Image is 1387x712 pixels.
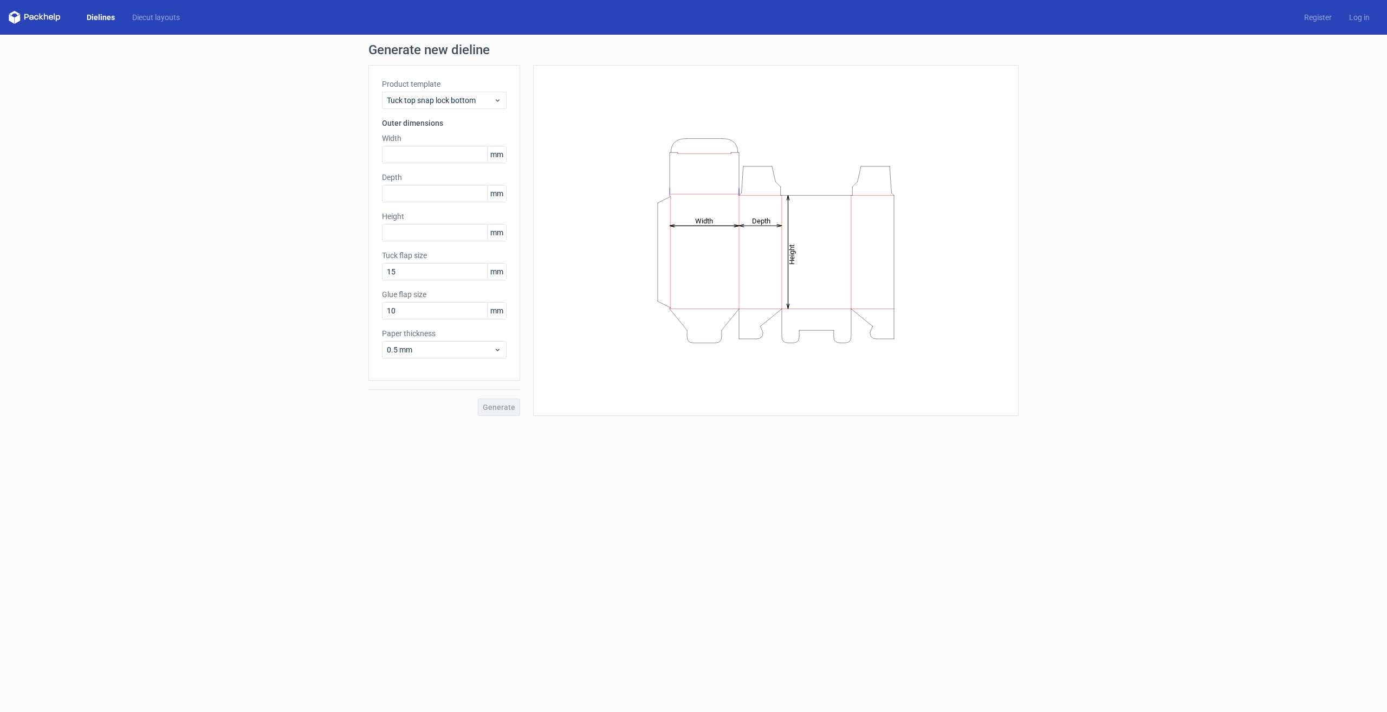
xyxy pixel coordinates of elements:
label: Height [382,211,507,222]
tspan: Height [788,244,796,264]
a: Register [1295,12,1340,23]
label: Glue flap size [382,289,507,300]
tspan: Depth [752,216,770,224]
a: Dielines [78,12,124,23]
h1: Generate new dieline [368,43,1019,56]
a: Log in [1340,12,1378,23]
span: 0.5 mm [387,344,494,355]
tspan: Width [695,216,713,224]
a: Diecut layouts [124,12,189,23]
label: Width [382,133,507,144]
label: Product template [382,79,507,89]
span: mm [487,185,506,202]
h3: Outer dimensions [382,118,507,129]
label: Depth [382,172,507,183]
span: mm [487,303,506,319]
span: mm [487,264,506,280]
span: Tuck top snap lock bottom [387,95,494,106]
span: mm [487,146,506,163]
label: Tuck flap size [382,250,507,261]
label: Paper thickness [382,328,507,339]
span: mm [487,224,506,241]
